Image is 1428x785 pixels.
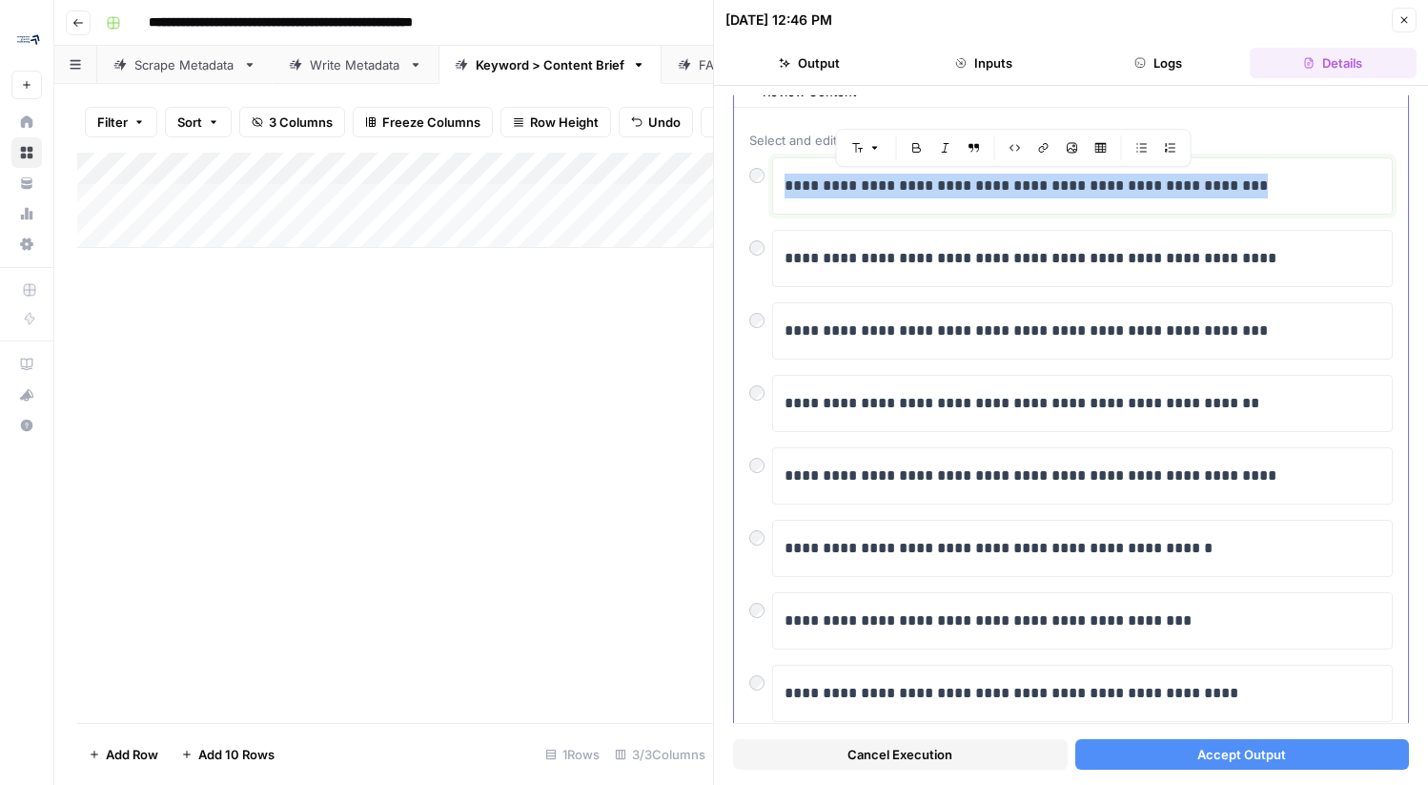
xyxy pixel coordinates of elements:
[725,48,892,78] button: Output
[439,46,662,84] a: Keyword > Content Brief
[97,46,273,84] a: Scrape Metadata
[11,229,42,259] a: Settings
[239,107,345,137] button: 3 Columns
[607,739,713,770] div: 3/3 Columns
[77,739,170,770] button: Add Row
[500,107,611,137] button: Row Height
[1197,745,1286,764] span: Accept Output
[353,107,493,137] button: Freeze Columns
[11,410,42,441] button: Help + Support
[725,10,832,30] div: [DATE] 12:46 PM
[382,113,480,132] span: Freeze Columns
[11,198,42,229] a: Usage
[733,739,1068,770] button: Cancel Execution
[847,745,952,764] span: Cancel Execution
[900,48,1067,78] button: Inputs
[11,380,42,410] button: What's new?
[310,55,401,74] div: Write Metadata
[619,107,693,137] button: Undo
[12,381,41,409] div: What's new?
[85,107,157,137] button: Filter
[1075,739,1410,770] button: Accept Output
[198,745,275,764] span: Add 10 Rows
[11,15,42,63] button: Workspace: Compound Growth
[273,46,439,84] a: Write Metadata
[177,113,202,132] span: Sort
[97,113,128,132] span: Filter
[530,113,599,132] span: Row Height
[1250,48,1417,78] button: Details
[662,46,766,84] a: FAQs
[269,113,333,132] span: 3 Columns
[11,168,42,198] a: Your Data
[165,107,232,137] button: Sort
[11,107,42,137] a: Home
[538,739,607,770] div: 1 Rows
[134,55,235,74] div: Scrape Metadata
[11,349,42,380] a: AirOps Academy
[476,55,624,74] div: Keyword > Content Brief
[170,739,286,770] button: Add 10 Rows
[106,745,158,764] span: Add Row
[11,22,46,56] img: Compound Growth Logo
[1075,48,1242,78] button: Logs
[11,137,42,168] a: Browse
[749,131,1393,150] span: Select and edit one of the titles
[648,113,681,132] span: Undo
[699,55,729,74] div: FAQs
